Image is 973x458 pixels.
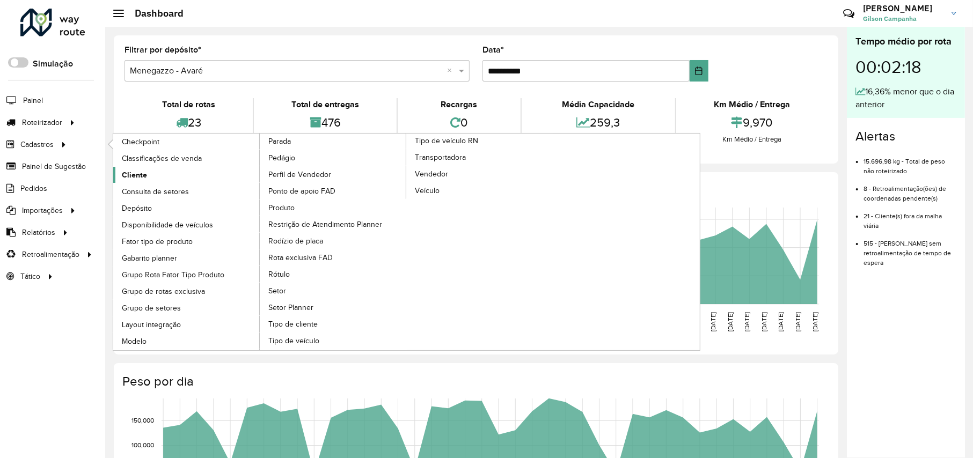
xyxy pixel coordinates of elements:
[113,283,260,299] a: Grupo de rotas exclusiva
[124,8,184,19] h2: Dashboard
[268,235,323,247] span: Rodízio de placa
[864,149,956,176] li: 15.696,98 kg - Total de peso não roteirizado
[122,286,205,297] span: Grupo de rotas exclusiva
[122,336,147,347] span: Modelo
[125,43,201,56] label: Filtrar por depósito
[122,374,828,389] h4: Peso por dia
[524,111,672,134] div: 259,3
[268,169,331,180] span: Perfil de Vendedor
[22,227,55,238] span: Relatórios
[22,161,86,172] span: Painel de Sugestão
[23,95,43,106] span: Painel
[268,136,291,147] span: Parada
[679,111,825,134] div: 9,970
[22,249,79,260] span: Retroalimentação
[855,49,956,85] div: 00:02:18
[260,233,407,249] a: Rodízio de placa
[260,266,407,282] a: Rótulo
[447,64,456,77] span: Clear all
[268,335,319,346] span: Tipo de veículo
[415,168,448,180] span: Vendedor
[268,152,295,164] span: Pedágio
[113,250,260,266] a: Gabarito planner
[113,316,260,333] a: Layout integração
[122,203,152,214] span: Depósito
[257,111,394,134] div: 476
[524,98,672,111] div: Média Capacidade
[400,111,518,134] div: 0
[415,152,466,163] span: Transportadora
[122,236,193,247] span: Fator tipo de produto
[406,182,553,198] a: Veículo
[127,98,250,111] div: Total de rotas
[122,253,177,264] span: Gabarito planner
[406,149,553,165] a: Transportadora
[122,169,147,181] span: Cliente
[482,43,504,56] label: Data
[811,312,818,331] text: [DATE]
[20,139,54,150] span: Cadastros
[113,233,260,249] a: Fator tipo de produto
[122,319,181,330] span: Layout integração
[864,203,956,231] li: 21 - Cliente(s) fora da malha viária
[727,312,734,331] text: [DATE]
[122,269,224,280] span: Grupo Rota Fator Tipo Produto
[837,2,860,25] a: Contato Rápido
[122,153,202,164] span: Classificações de venda
[122,136,159,147] span: Checkpoint
[122,186,189,197] span: Consulta de setores
[260,134,553,350] a: Tipo de veículo RN
[260,299,407,315] a: Setor Planner
[260,333,407,349] a: Tipo de veículo
[268,186,335,197] span: Ponto de apoio FAD
[113,134,260,150] a: Checkpoint
[260,183,407,199] a: Ponto de apoio FAD
[268,219,382,230] span: Restrição de Atendimento Planner
[864,176,956,203] li: 8 - Retroalimentação(ões) de coordenadas pendente(s)
[679,98,825,111] div: Km Médio / Entrega
[260,316,407,332] a: Tipo de cliente
[406,166,553,182] a: Vendedor
[709,312,716,331] text: [DATE]
[113,134,407,350] a: Parada
[113,167,260,183] a: Cliente
[744,312,751,331] text: [DATE]
[260,249,407,265] a: Rota exclusiva FAD
[127,111,250,134] div: 23
[268,252,333,263] span: Rota exclusiva FAD
[131,417,154,424] text: 150,000
[113,150,260,166] a: Classificações de venda
[268,285,286,297] span: Setor
[22,117,62,128] span: Roteirizador
[268,202,295,213] span: Produto
[260,150,407,166] a: Pedágio
[113,200,260,216] a: Depósito
[400,98,518,111] div: Recargas
[260,283,407,299] a: Setor
[760,312,767,331] text: [DATE]
[415,185,440,196] span: Veículo
[20,183,47,194] span: Pedidos
[268,269,290,280] span: Rótulo
[113,267,260,283] a: Grupo Rota Fator Tipo Produto
[855,129,956,144] h4: Alertas
[122,302,181,314] span: Grupo de setores
[33,57,73,70] label: Simulação
[268,319,318,330] span: Tipo de cliente
[690,60,708,82] button: Choose Date
[257,98,394,111] div: Total de entregas
[113,333,260,349] a: Modelo
[113,300,260,316] a: Grupo de setores
[863,3,943,13] h3: [PERSON_NAME]
[113,183,260,200] a: Consulta de setores
[863,14,943,24] span: Gilson Campanha
[122,219,213,231] span: Disponibilidade de veículos
[260,166,407,182] a: Perfil de Vendedor
[260,216,407,232] a: Restrição de Atendimento Planner
[855,85,956,111] div: 16,36% menor que o dia anterior
[22,205,63,216] span: Importações
[20,271,40,282] span: Tático
[864,231,956,268] li: 515 - [PERSON_NAME] sem retroalimentação de tempo de espera
[794,312,801,331] text: [DATE]
[268,302,313,313] span: Setor Planner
